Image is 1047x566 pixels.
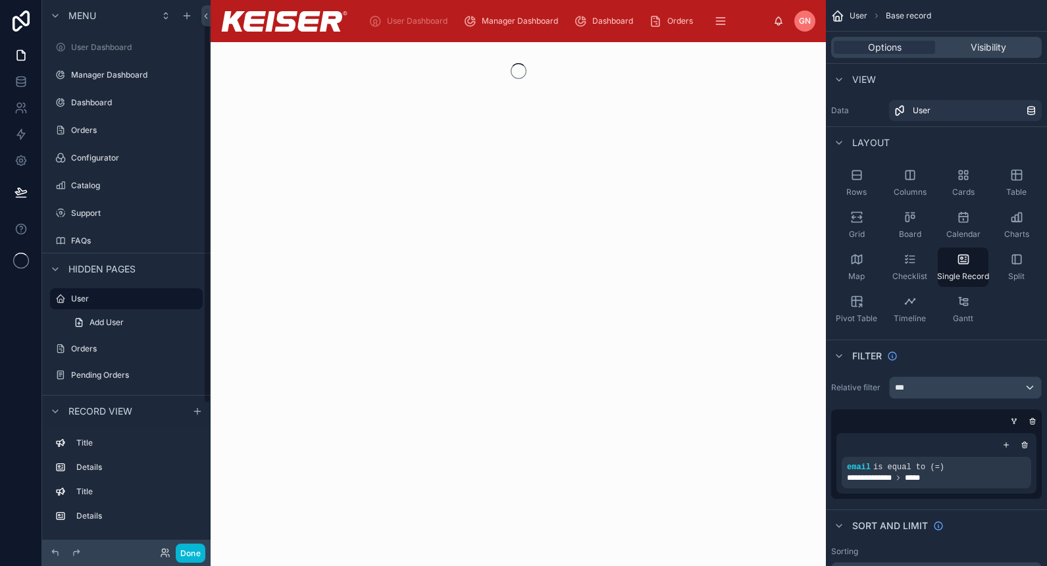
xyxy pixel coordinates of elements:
span: Board [899,229,921,240]
label: Relative filter [831,382,884,393]
button: Map [831,247,882,287]
span: Single Record [937,271,989,282]
span: Layout [852,136,890,149]
span: Options [868,41,902,54]
span: Rows [846,187,867,197]
a: FAQs [50,230,203,251]
a: Orders [50,338,203,359]
button: Gantt [938,290,988,329]
button: Charts [991,205,1042,245]
span: Grid [849,229,865,240]
button: Board [884,205,935,245]
span: Base record [886,11,931,21]
label: User Dashboard [71,42,200,53]
span: Orders [667,16,693,26]
span: Table [1006,187,1027,197]
button: Calendar [938,205,988,245]
label: Title [76,486,197,497]
span: Columns [894,187,927,197]
label: Title [76,438,197,448]
label: FAQs [71,236,200,246]
span: Sort And Limit [852,519,928,532]
label: Details [76,511,197,521]
a: Manager Dashboard [459,9,567,33]
a: User Dashboard [50,37,203,58]
span: Cards [952,187,975,197]
span: Charts [1004,229,1029,240]
button: Pivot Table [831,290,882,329]
button: Rows [831,163,882,203]
label: Data [831,105,884,116]
button: Done [176,544,205,563]
span: Calendar [946,229,981,240]
span: is equal to (=) [873,463,944,472]
a: Dashboard [50,92,203,113]
button: Split [991,247,1042,287]
span: Filter [852,349,882,363]
span: GN [799,16,811,26]
label: Catalog [71,180,200,191]
a: Dashboard [570,9,642,33]
label: Details [76,462,197,473]
a: User [889,100,1042,121]
label: Orders [71,344,200,354]
a: Support [50,203,203,224]
a: Orders [50,120,203,141]
label: Orders [71,125,200,136]
a: User [50,288,203,309]
span: User [913,105,931,116]
a: Pending Orders [50,365,203,386]
a: Approved Orders [50,391,203,412]
label: Configurator [71,153,200,163]
span: Menu [68,9,96,22]
a: Catalog [50,175,203,196]
button: Timeline [884,290,935,329]
button: Checklist [884,247,935,287]
span: Record view [68,405,132,418]
span: User Dashboard [387,16,447,26]
span: Dashboard [592,16,633,26]
a: Add User [66,312,203,333]
label: Manager Dashboard [71,70,200,80]
span: Split [1008,271,1025,282]
span: Checklist [892,271,927,282]
a: Orders [645,9,702,33]
span: Manager Dashboard [482,16,558,26]
button: Grid [831,205,882,245]
label: Pending Orders [71,370,200,380]
button: Table [991,163,1042,203]
a: Manager Dashboard [50,64,203,86]
div: scrollable content [358,7,773,36]
span: Timeline [894,313,926,324]
span: Visibility [971,41,1006,54]
button: Cards [938,163,988,203]
span: Pivot Table [836,313,877,324]
span: Add User [89,317,124,328]
img: App logo [221,11,347,32]
button: Columns [884,163,935,203]
label: Support [71,208,200,219]
span: Hidden pages [68,263,136,276]
span: View [852,73,876,86]
span: Map [848,271,865,282]
label: Dashboard [71,97,200,108]
a: User Dashboard [365,9,457,33]
label: User [71,294,195,304]
div: scrollable content [42,426,211,540]
button: Single Record [938,247,988,287]
a: Configurator [50,147,203,168]
span: User [850,11,867,21]
span: Gantt [953,313,973,324]
span: email [847,463,871,472]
